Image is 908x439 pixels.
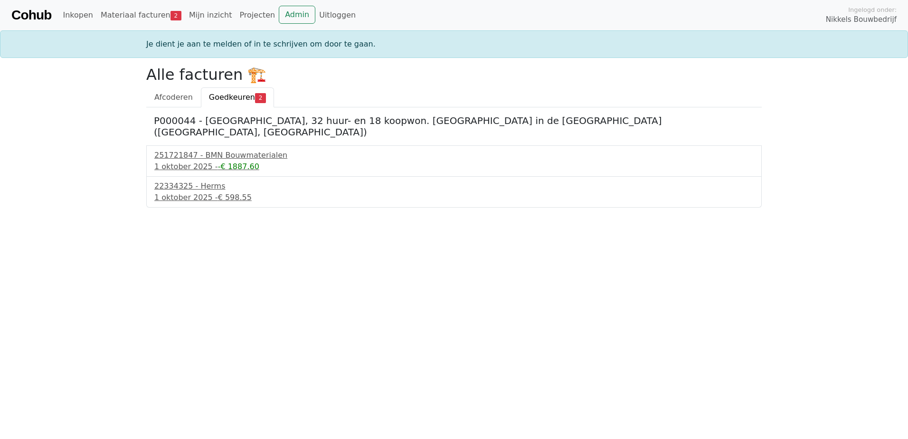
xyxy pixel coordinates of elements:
h2: Alle facturen 🏗️ [146,66,762,84]
a: Afcoderen [146,87,201,107]
a: Cohub [11,4,51,27]
div: 22334325 - Herms [154,181,754,192]
span: Nikkels Bouwbedrijf [826,14,897,25]
span: 2 [170,11,181,20]
div: 1 oktober 2025 - [154,192,754,203]
span: 2 [255,93,266,103]
a: Goedkeuren2 [201,87,274,107]
span: € 598.55 [218,193,252,202]
a: Mijn inzicht [185,6,236,25]
span: Goedkeuren [209,93,255,102]
h5: P000044 - [GEOGRAPHIC_DATA], 32 huur- en 18 koopwon. [GEOGRAPHIC_DATA] in de [GEOGRAPHIC_DATA] ([... [154,115,754,138]
span: Ingelogd onder: [848,5,897,14]
span: -€ 1887.60 [218,162,259,171]
a: Uitloggen [315,6,359,25]
a: Admin [279,6,315,24]
a: 22334325 - Herms1 oktober 2025 -€ 598.55 [154,181,754,203]
span: Afcoderen [154,93,193,102]
a: Materiaal facturen2 [97,6,185,25]
a: 251721847 - BMN Bouwmaterialen1 oktober 2025 --€ 1887.60 [154,150,754,172]
div: 1 oktober 2025 - [154,161,754,172]
div: 251721847 - BMN Bouwmaterialen [154,150,754,161]
div: Je dient je aan te melden of in te schrijven om door te gaan. [141,38,767,50]
a: Inkopen [59,6,96,25]
a: Projecten [236,6,279,25]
